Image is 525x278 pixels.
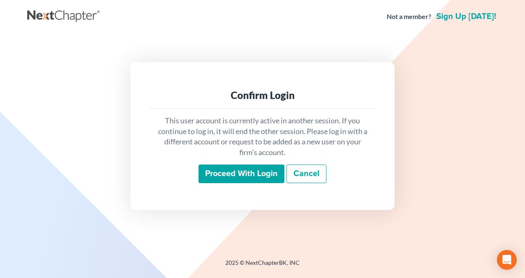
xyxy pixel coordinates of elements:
[286,165,326,184] a: Cancel
[387,12,431,21] strong: Not a member?
[497,250,517,270] div: Open Intercom Messenger
[199,165,284,184] input: Proceed with login
[157,89,368,102] div: Confirm Login
[435,12,498,21] a: Sign up [DATE]!
[157,115,368,158] p: This user account is currently active in another session. If you continue to log in, it will end ...
[27,259,498,273] div: 2025 © NextChapterBK, INC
